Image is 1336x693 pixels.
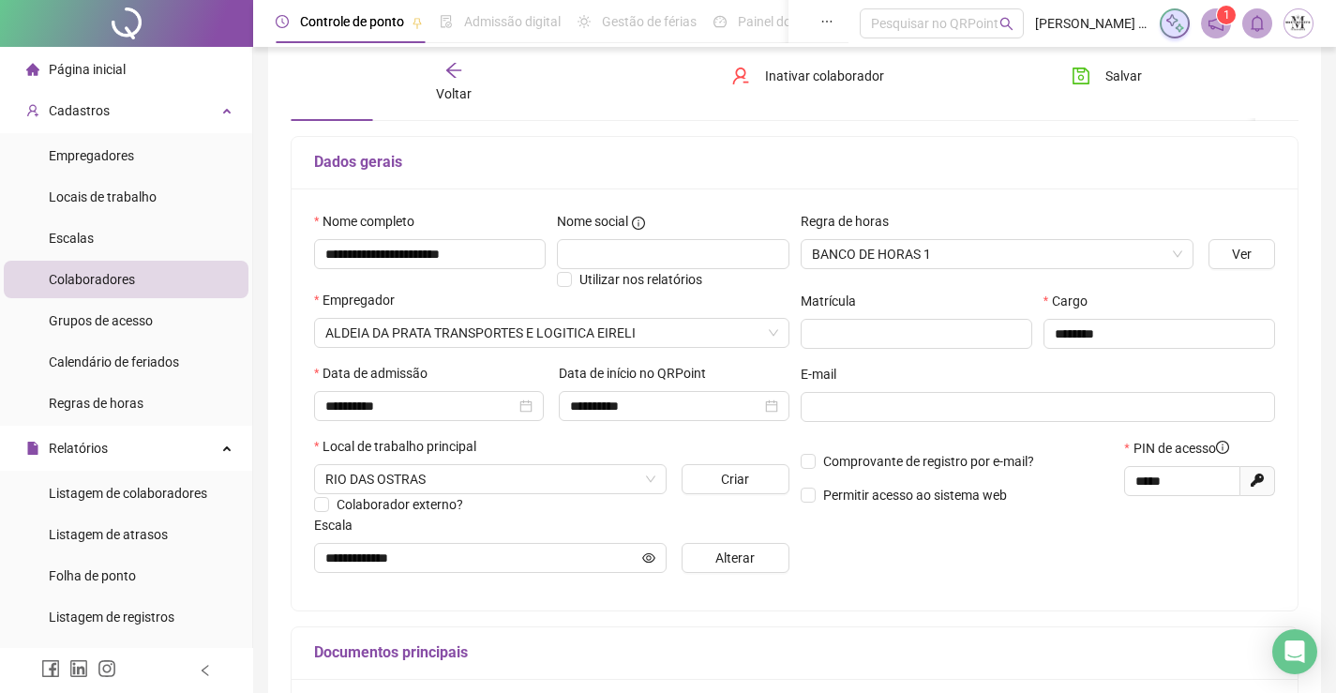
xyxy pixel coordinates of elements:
[1043,291,1100,311] label: Cargo
[325,319,778,347] span: ALDEIA DA PRATA - TRANSMARTINS
[602,14,697,29] span: Gestão de férias
[444,61,463,80] span: arrow-left
[412,17,423,28] span: pushpin
[49,441,108,456] span: Relatórios
[49,272,135,287] span: Colaboradores
[314,211,427,232] label: Nome completo
[1164,13,1185,34] img: sparkle-icon.fc2bf0ac1784a2077858766a79e2daf3.svg
[98,659,116,678] span: instagram
[325,465,655,493] span: 34 R. BARROS DA MOTA, RIO DAS OSTRAS, RIO DE JANEIRO
[49,568,136,583] span: Folha de ponto
[41,659,60,678] span: facebook
[579,272,702,287] span: Utilizar nos relatórios
[314,363,440,384] label: Data de admissão
[49,62,126,77] span: Página inicial
[731,67,750,85] span: user-delete
[464,14,561,29] span: Admissão digital
[801,211,901,232] label: Regra de horas
[49,486,207,501] span: Listagem de colaboradores
[1072,67,1090,85] span: save
[26,63,39,76] span: home
[823,488,1007,503] span: Permitir acesso ao sistema web
[557,211,628,232] span: Nome social
[765,66,884,86] span: Inativar colaborador
[26,104,39,117] span: user-add
[1035,13,1148,34] span: [PERSON_NAME] - TRANSMARTINS
[999,17,1013,31] span: search
[820,15,833,28] span: ellipsis
[1133,438,1229,459] span: PIN de acesso
[642,551,655,565] span: eye
[26,442,39,455] span: file
[49,103,110,118] span: Cadastros
[1284,9,1313,38] img: 67331
[578,15,591,28] span: sun
[440,15,453,28] span: file-done
[49,610,174,625] span: Listagem de registros
[276,15,289,28] span: clock-circle
[1208,239,1275,269] button: Ver
[49,527,168,542] span: Listagem de atrasos
[715,548,755,568] span: Alterar
[199,664,212,677] span: left
[1223,8,1230,22] span: 1
[314,290,407,310] label: Empregador
[801,291,868,311] label: Matrícula
[801,364,848,384] label: E-mail
[49,148,134,163] span: Empregadores
[823,454,1034,469] span: Comprovante de registro por e-mail?
[1272,629,1317,674] div: Open Intercom Messenger
[314,151,1275,173] h5: Dados gerais
[314,515,365,535] label: Escala
[713,15,727,28] span: dashboard
[300,14,404,29] span: Controle de ponto
[1208,15,1224,32] span: notification
[1058,61,1156,91] button: Salvar
[717,61,898,91] button: Inativar colaborador
[1217,6,1236,24] sup: 1
[1216,441,1229,454] span: info-circle
[436,86,472,101] span: Voltar
[1255,78,1298,121] button: ellipsis
[632,217,645,230] span: info-circle
[721,469,749,490] span: Criar
[682,543,789,573] button: Alterar
[738,14,811,29] span: Painel do DP
[337,497,463,512] span: Colaborador externo?
[1249,15,1266,32] span: bell
[314,436,488,457] label: Local de trabalho principal
[682,464,789,494] button: Criar
[69,659,88,678] span: linkedin
[1105,66,1142,86] span: Salvar
[49,354,179,369] span: Calendário de feriados
[49,189,157,204] span: Locais de trabalho
[49,313,153,328] span: Grupos de acesso
[1232,244,1252,264] span: Ver
[49,396,143,411] span: Regras de horas
[559,363,718,384] label: Data de início no QRPoint
[812,240,1182,268] span: BANCO DE HORAS 1
[314,641,1275,664] h5: Documentos principais
[49,231,94,246] span: Escalas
